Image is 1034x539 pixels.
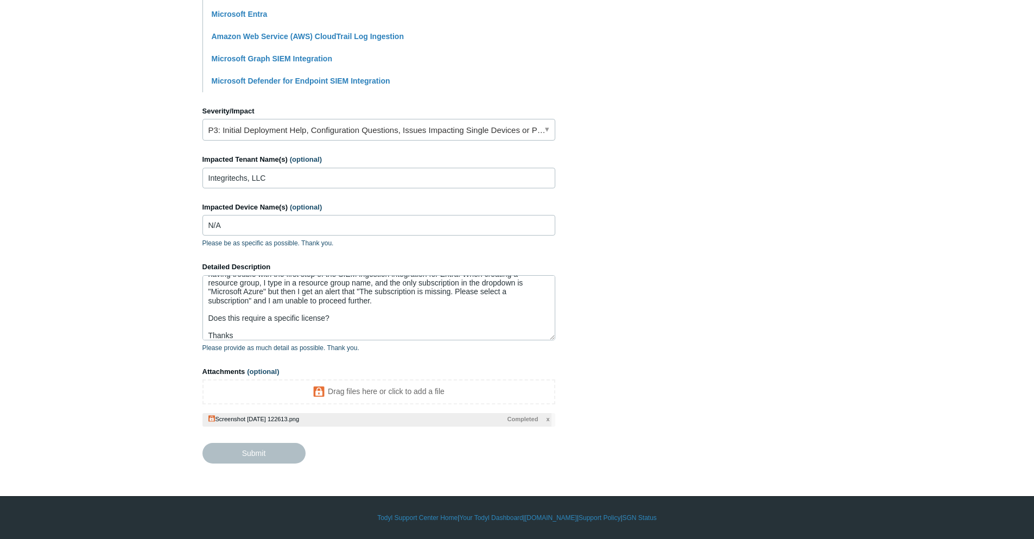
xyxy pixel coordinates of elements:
[202,513,832,523] div: | | | |
[247,367,279,376] span: (optional)
[202,343,555,353] p: Please provide as much detail as possible. Thank you.
[579,513,620,523] a: Support Policy
[202,366,555,377] label: Attachments
[202,238,555,248] p: Please be as specific as possible. Thank you.
[508,415,538,424] span: Completed
[202,106,555,117] label: Severity/Impact
[377,513,458,523] a: Todyl Support Center Home
[202,202,555,213] label: Impacted Device Name(s)
[212,32,404,41] a: Amazon Web Service (AWS) CloudTrail Log Ingestion
[546,415,549,424] span: x
[202,262,555,272] label: Detailed Description
[202,154,555,165] label: Impacted Tenant Name(s)
[212,10,268,18] a: Microsoft Entra
[290,203,322,211] span: (optional)
[202,443,306,464] input: Submit
[290,155,322,163] span: (optional)
[459,513,523,523] a: Your Todyl Dashboard
[525,513,577,523] a: [DOMAIN_NAME]
[212,77,390,85] a: Microsoft Defender for Endpoint SIEM Integration
[623,513,657,523] a: SGN Status
[202,119,555,141] a: P3: Initial Deployment Help, Configuration Questions, Issues Impacting Single Devices or Past Out...
[212,54,332,63] a: Microsoft Graph SIEM Integration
